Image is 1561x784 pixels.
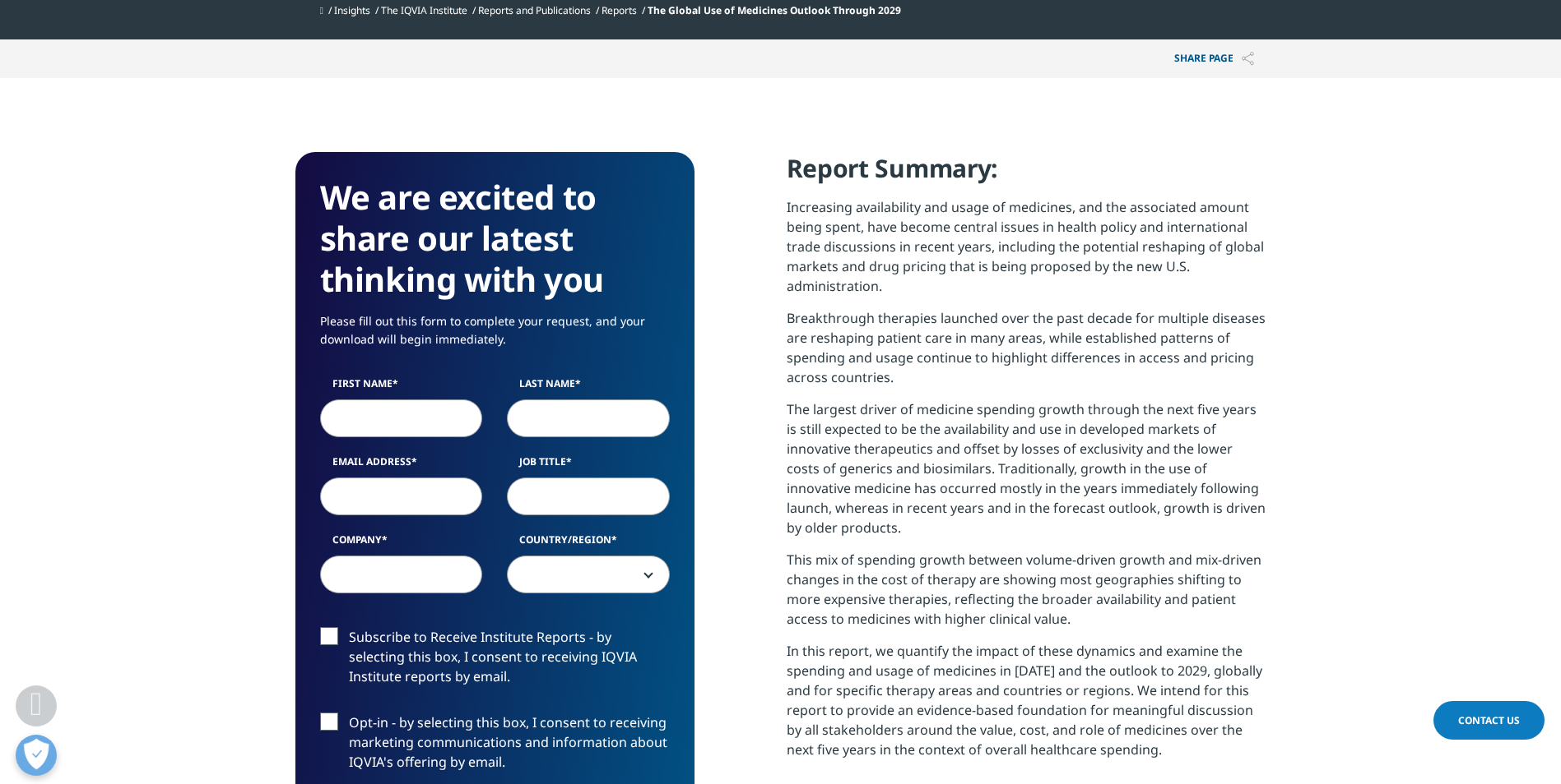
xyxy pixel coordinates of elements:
label: Email Address [320,454,483,477]
label: Job Title [507,454,670,477]
label: Company [320,533,483,556]
p: This mix of spending growth between volume-driven growth and mix-driven changes in the cost of th... [787,550,1266,641]
button: 優先設定センターを開く [16,735,57,776]
a: Contact Us [1433,701,1545,740]
img: Share PAGE [1242,52,1254,66]
p: Breakthrough therapies launched over the past decade for multiple diseases are reshaping patient ... [787,308,1266,399]
label: Opt-in - by selecting this box, I consent to receiving marketing communications and information a... [320,713,670,781]
p: Increasing availability and usage of medicines, and the associated amount being spent, have becom... [787,197,1266,308]
h4: Report Summary: [787,152,1266,197]
p: In this report, we quantify the impact of these dynamics and examine the spending and usage of me... [787,641,1266,772]
span: Contact Us [1458,713,1520,727]
a: Reports and Publications [478,3,591,17]
label: Country/Region [507,533,670,556]
a: Insights [334,3,370,17]
a: The IQVIA Institute [381,3,467,17]
p: Please fill out this form to complete your request, and your download will begin immediately. [320,312,670,361]
label: Subscribe to Receive Institute Reports - by selecting this box, I consent to receiving IQVIA Inst... [320,627,670,695]
label: Last Name [507,376,670,399]
span: The Global Use of Medicines Outlook Through 2029 [648,3,901,17]
button: Share PAGEShare PAGE [1162,39,1266,78]
a: Reports [602,3,637,17]
label: First Name [320,376,483,399]
p: The largest driver of medicine spending growth through the next five years is still expected to b... [787,399,1266,550]
p: Share PAGE [1162,39,1266,78]
h3: We are excited to share our latest thinking with you [320,177,670,300]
